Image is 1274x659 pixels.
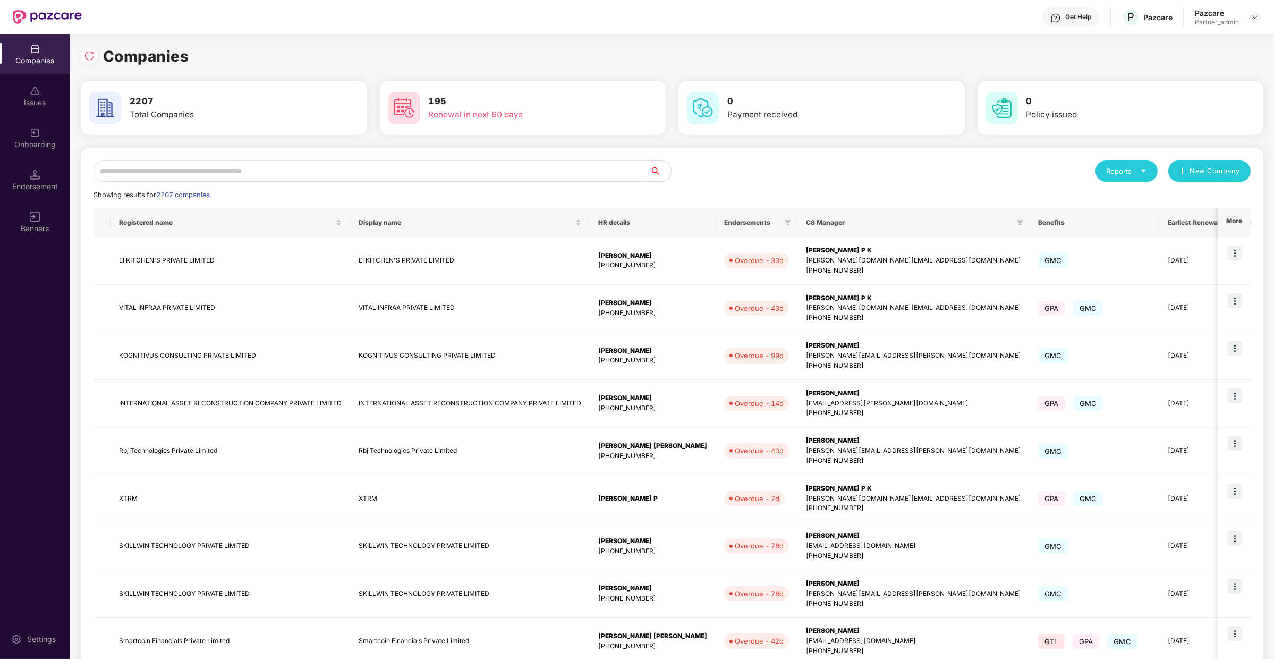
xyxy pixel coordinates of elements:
[735,255,784,266] div: Overdue - 33d
[1190,166,1241,176] span: New Company
[1143,12,1173,22] div: Pazcare
[1227,293,1242,308] img: icon
[727,95,904,108] h3: 0
[598,451,707,461] div: [PHONE_NUMBER]
[590,208,716,237] th: HR details
[806,218,1013,227] span: CS Manager
[359,218,573,227] span: Display name
[806,293,1021,303] div: [PERSON_NAME] P K
[350,427,590,475] td: Rbj Technologies Private Limited
[806,484,1021,494] div: [PERSON_NAME] P K
[598,356,707,366] div: [PHONE_NUMBER]
[84,50,95,61] img: svg+xml;base64,PHN2ZyBpZD0iUmVsb2FkLTMyeDMyIiB4bWxucz0iaHR0cDovL3d3dy53My5vcmcvMjAwMC9zdmciIHdpZH...
[1030,208,1159,237] th: Benefits
[806,351,1021,361] div: [PERSON_NAME][EMAIL_ADDRESS][PERSON_NAME][DOMAIN_NAME]
[806,503,1021,513] div: [PHONE_NUMBER]
[156,191,211,199] span: 2207 companies.
[598,536,707,546] div: [PERSON_NAME]
[1073,301,1103,316] span: GMC
[598,346,707,356] div: [PERSON_NAME]
[806,589,1021,599] div: [PERSON_NAME][EMAIL_ADDRESS][PERSON_NAME][DOMAIN_NAME]
[350,475,590,523] td: XTRM
[806,626,1021,636] div: [PERSON_NAME]
[735,636,784,646] div: Overdue - 42d
[1159,475,1228,523] td: [DATE]
[806,256,1021,266] div: [PERSON_NAME][DOMAIN_NAME][EMAIL_ADDRESS][DOMAIN_NAME]
[1227,626,1242,641] img: icon
[598,641,707,652] div: [PHONE_NUMBER]
[1227,579,1242,594] img: icon
[1159,285,1228,333] td: [DATE]
[806,494,1021,504] div: [PERSON_NAME][DOMAIN_NAME][EMAIL_ADDRESS][DOMAIN_NAME]
[806,341,1021,351] div: [PERSON_NAME]
[735,398,784,409] div: Overdue - 14d
[1107,634,1137,649] span: GMC
[1168,160,1251,182] button: plusNew Company
[350,570,590,618] td: SKILLWIN TECHNOLOGY PRIVATE LIMITED
[429,108,605,121] div: Renewal in next 60 days
[1038,253,1068,268] span: GMC
[735,588,784,599] div: Overdue - 78d
[598,308,707,318] div: [PHONE_NUMBER]
[1038,491,1065,506] span: GPA
[1179,167,1186,176] span: plus
[735,350,784,361] div: Overdue - 99d
[1227,531,1242,546] img: icon
[350,380,590,428] td: INTERNATIONAL ASSET RECONSTRUCTION COMPANY PRIVATE LIMITED
[1038,539,1068,554] span: GMC
[649,160,672,182] button: search
[1127,11,1134,23] span: P
[350,522,590,570] td: SKILLWIN TECHNOLOGY PRIVATE LIMITED
[30,128,40,138] img: svg+xml;base64,PHN2ZyB3aWR0aD0iMjAiIGhlaWdodD0iMjAiIHZpZXdCb3g9IjAgMCAyMCAyMCIgZmlsbD0ibm9uZSIgeG...
[1159,332,1228,380] td: [DATE]
[1227,484,1242,499] img: icon
[388,92,420,124] img: svg+xml;base64,PHN2ZyB4bWxucz0iaHR0cDovL3d3dy53My5vcmcvMjAwMC9zdmciIHdpZHRoPSI2MCIgaGVpZ2h0PSI2MC...
[1159,208,1228,237] th: Earliest Renewal
[11,634,22,645] img: svg+xml;base64,PHN2ZyBpZD0iU2V0dGluZy0yMHgyMCIgeG1sbnM9Imh0dHA6Ly93d3cudzMub3JnLzIwMDAvc3ZnIiB3aW...
[1038,634,1065,649] span: GTL
[598,546,707,556] div: [PHONE_NUMBER]
[598,403,707,413] div: [PHONE_NUMBER]
[806,246,1021,256] div: [PERSON_NAME] P K
[806,531,1021,541] div: [PERSON_NAME]
[1017,219,1023,226] span: filter
[1065,13,1091,21] div: Get Help
[598,441,707,451] div: [PERSON_NAME] [PERSON_NAME]
[598,494,707,504] div: [PERSON_NAME] P
[1026,108,1203,121] div: Policy issued
[1227,436,1242,451] img: icon
[350,237,590,285] td: EI KITCHEN'S PRIVATE LIMITED
[429,95,605,108] h3: 195
[111,380,350,428] td: INTERNATIONAL ASSET RECONSTRUCTION COMPANY PRIVATE LIMITED
[1073,491,1103,506] span: GMC
[1038,586,1068,601] span: GMC
[724,218,780,227] span: Endorsements
[13,10,82,24] img: New Pazcare Logo
[1159,570,1228,618] td: [DATE]
[1218,208,1251,237] th: More
[1015,216,1025,229] span: filter
[1050,13,1061,23] img: svg+xml;base64,PHN2ZyBpZD0iSGVscC0zMngzMiIgeG1sbnM9Imh0dHA6Ly93d3cudzMub3JnLzIwMDAvc3ZnIiB3aWR0aD...
[111,570,350,618] td: SKILLWIN TECHNOLOGY PRIVATE LIMITED
[111,332,350,380] td: KOGNITIVUS CONSULTING PRIVATE LIMITED
[1038,348,1068,363] span: GMC
[735,540,784,551] div: Overdue - 78d
[806,361,1021,371] div: [PHONE_NUMBER]
[89,92,121,124] img: svg+xml;base64,PHN2ZyB4bWxucz0iaHR0cDovL3d3dy53My5vcmcvMjAwMC9zdmciIHdpZHRoPSI2MCIgaGVpZ2h0PSI2MC...
[103,45,189,68] h1: Companies
[24,634,59,645] div: Settings
[598,631,707,641] div: [PERSON_NAME] [PERSON_NAME]
[806,436,1021,446] div: [PERSON_NAME]
[30,86,40,96] img: svg+xml;base64,PHN2ZyBpZD0iSXNzdWVzX2Rpc2FibGVkIiB4bWxucz0iaHR0cDovL3d3dy53My5vcmcvMjAwMC9zdmciIH...
[1159,237,1228,285] td: [DATE]
[1159,380,1228,428] td: [DATE]
[1227,341,1242,356] img: icon
[598,251,707,261] div: [PERSON_NAME]
[1159,427,1228,475] td: [DATE]
[687,92,719,124] img: svg+xml;base64,PHN2ZyB4bWxucz0iaHR0cDovL3d3dy53My5vcmcvMjAwMC9zdmciIHdpZHRoPSI2MCIgaGVpZ2h0PSI2MC...
[1195,18,1239,27] div: Partner_admin
[130,108,306,121] div: Total Companies
[111,237,350,285] td: EI KITCHEN'S PRIVATE LIMITED
[806,388,1021,399] div: [PERSON_NAME]
[598,393,707,403] div: [PERSON_NAME]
